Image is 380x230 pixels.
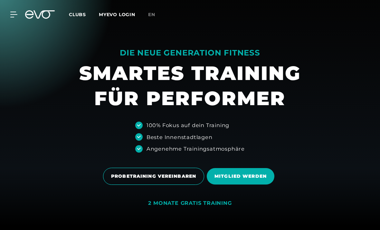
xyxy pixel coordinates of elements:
div: Beste Innenstadtlagen [147,133,213,141]
a: MYEVO LOGIN [99,12,135,17]
div: DIE NEUE GENERATION FITNESS [79,48,301,58]
a: PROBETRAINING VEREINBAREN [103,163,207,190]
span: MITGLIED WERDEN [214,173,267,180]
a: Clubs [69,11,99,17]
a: MITGLIED WERDEN [207,163,277,189]
span: en [148,12,155,17]
a: en [148,11,163,18]
span: Clubs [69,12,86,17]
div: 2 MONATE GRATIS TRAINING [148,200,232,207]
span: PROBETRAINING VEREINBAREN [111,173,196,180]
div: 100% Fokus auf dein Training [147,121,229,129]
div: Angenehme Trainingsatmosphäre [147,145,245,153]
h1: SMARTES TRAINING FÜR PERFORMER [79,61,301,111]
